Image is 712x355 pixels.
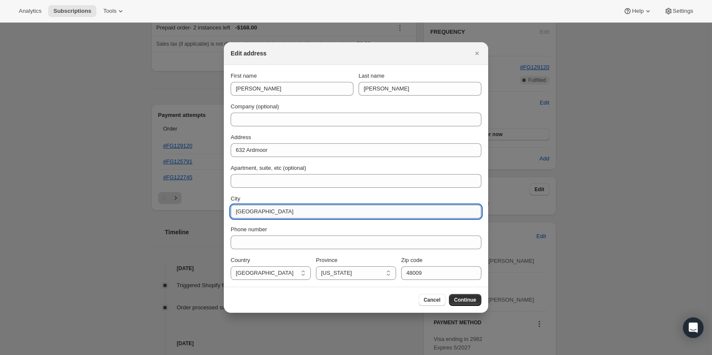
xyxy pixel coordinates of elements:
[14,5,46,17] button: Analytics
[231,226,267,233] span: Phone number
[231,134,251,140] span: Address
[449,294,481,306] button: Continue
[19,8,41,15] span: Analytics
[48,5,96,17] button: Subscriptions
[424,297,440,303] span: Cancel
[359,73,385,79] span: Last name
[316,257,338,263] span: Province
[454,297,476,303] span: Continue
[231,257,250,263] span: Country
[98,5,130,17] button: Tools
[53,8,91,15] span: Subscriptions
[618,5,657,17] button: Help
[673,8,693,15] span: Settings
[471,47,483,59] button: Close
[231,195,240,202] span: City
[231,49,266,58] h2: Edit address
[231,165,306,171] span: Apartment, suite, etc (optional)
[103,8,116,15] span: Tools
[231,103,279,110] span: Company (optional)
[659,5,698,17] button: Settings
[401,257,423,263] span: Zip code
[231,73,257,79] span: First name
[419,294,446,306] button: Cancel
[632,8,643,15] span: Help
[683,317,703,338] div: Open Intercom Messenger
